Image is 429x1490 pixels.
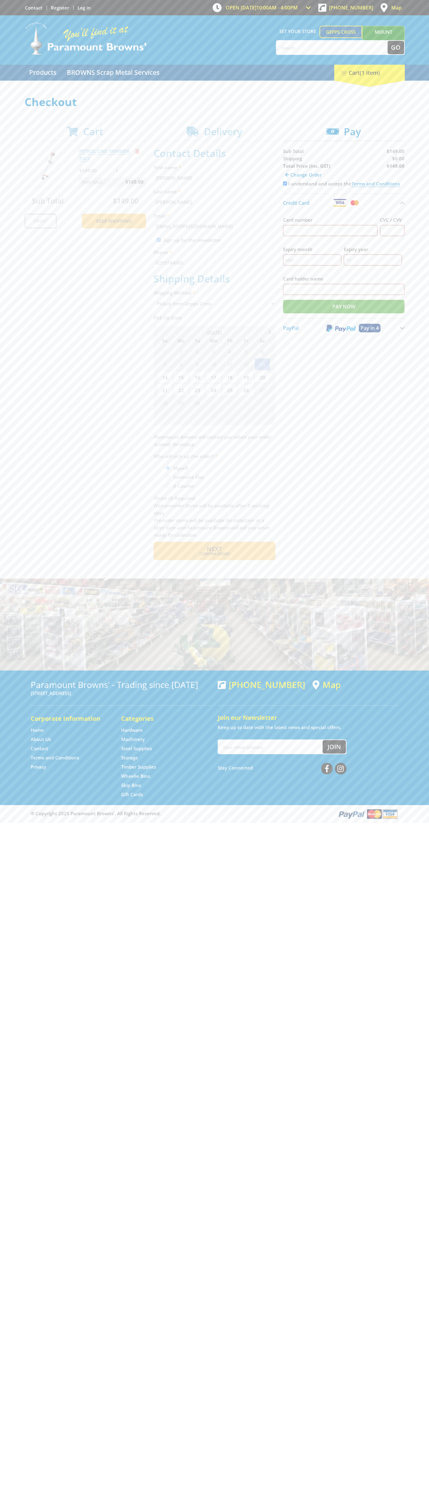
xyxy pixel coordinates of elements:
button: Go [388,41,404,54]
input: Your email address [218,740,323,754]
strong: $149.00 [387,163,404,169]
a: Go to the Gift Cards page [121,791,143,798]
a: Go to the registration page [51,5,69,11]
input: Pay Now [283,300,405,313]
a: Log in [78,5,91,11]
a: Go to the Wheelie Bins page [121,773,150,779]
span: OPEN [DATE] [226,4,298,11]
span: Sub Total [283,148,304,154]
input: Search [277,41,388,54]
a: Gepps Cross [320,26,362,38]
span: (1 item) [360,69,380,76]
a: Go to the Products page [25,65,61,81]
a: Go to the Contact page [25,5,42,11]
p: Keep up to date with the latest news and special offers. [218,724,399,731]
button: Credit Card [283,193,405,212]
span: Shipping [283,155,302,162]
span: $0.00 [392,155,404,162]
a: Go to the Storage page [121,755,138,761]
input: Please accept the terms and conditions. [283,181,287,185]
a: Terms and Conditions [351,181,400,187]
span: Pay in 4 [361,325,379,331]
label: CVC / CVV [380,216,404,223]
button: PayPal Pay in 4 [283,318,405,337]
div: Stay Connected [218,760,347,775]
input: MM [283,254,341,266]
strong: Total Price (inc. GST) [283,163,330,169]
h5: Join our Newsletter [218,713,399,722]
span: PayPal [283,325,299,331]
h5: Corporate Information [31,714,109,723]
span: Pay [344,125,361,138]
h1: Checkout [25,96,405,108]
div: ® Copyright 2025 Paramount Browns'. All Rights Reserved. [25,808,405,819]
span: Change Order [290,172,322,178]
a: View a map of Gepps Cross location [312,680,341,690]
span: Set your store [276,26,320,37]
a: Go to the Skip Bins page [121,782,141,789]
label: Card number [283,216,378,223]
img: PayPal, Mastercard, Visa accepted [337,808,399,819]
span: $149.00 [387,148,404,154]
label: I understand and accept the [288,181,400,187]
label: Expiry year [344,246,402,253]
img: Mastercard [349,199,360,207]
a: Go to the Home page [31,727,44,733]
div: Cart [334,65,405,81]
img: Paramount Browns' [25,21,147,55]
a: Go to the Privacy page [31,764,46,770]
a: Go to the Terms and Conditions page [31,755,79,761]
a: Change Order [283,170,324,180]
input: YY [344,254,402,266]
span: Credit Card [283,200,309,206]
p: [STREET_ADDRESS] [31,690,212,697]
button: Join [323,740,346,754]
img: PayPal [326,324,356,332]
label: Card holder name [283,275,405,282]
div: [PHONE_NUMBER] [218,680,305,690]
a: Go to the Hardware page [121,727,143,733]
label: Expiry month [283,246,341,253]
a: Go to the Steel Supplies page [121,745,152,752]
a: Go to the Contact page [31,745,48,752]
a: Go to the Machinery page [121,736,145,743]
span: 10:00am - 4:00pm [256,4,298,11]
a: Go to the Timber Supplies page [121,764,156,770]
a: Mount [PERSON_NAME] [362,26,405,49]
a: Go to the BROWNS Scrap Metal Services page [62,65,164,81]
img: Visa [333,199,347,207]
a: Go to the About Us page [31,736,51,743]
h5: Categories [121,714,199,723]
h3: Paramount Browns' - Trading since [DATE] [31,680,212,690]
